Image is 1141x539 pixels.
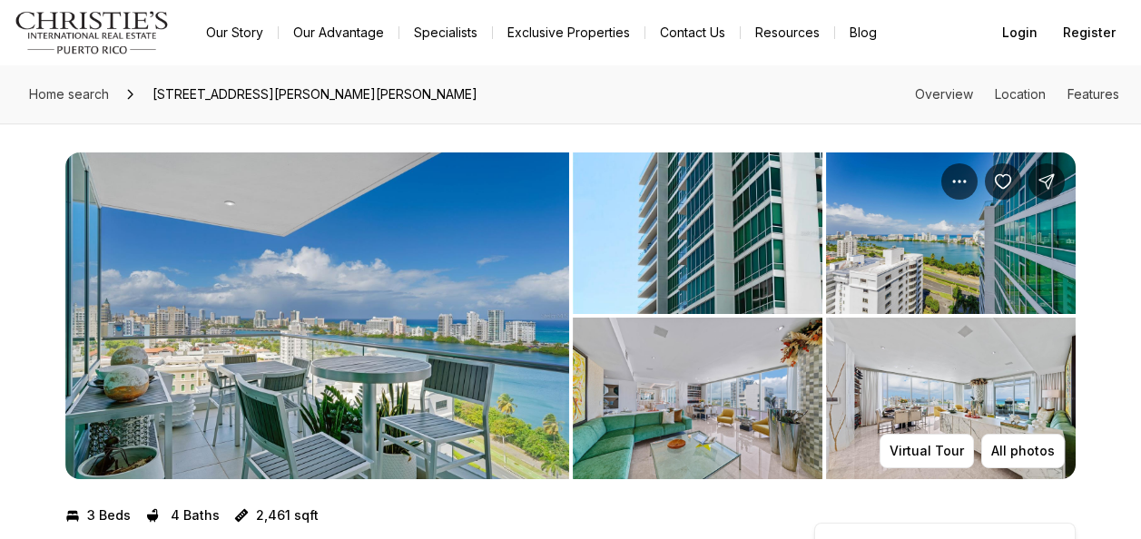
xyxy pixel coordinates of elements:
[399,20,492,45] a: Specialists
[256,508,319,523] p: 2,461 sqft
[1067,86,1119,102] a: Skip to: Features
[915,86,973,102] a: Skip to: Overview
[15,11,170,54] img: logo
[995,86,1046,102] a: Skip to: Location
[991,444,1055,458] p: All photos
[645,20,740,45] button: Contact Us
[573,318,822,479] button: View image gallery
[29,86,109,102] span: Home search
[22,80,116,109] a: Home search
[573,152,822,314] button: View image gallery
[835,20,891,45] a: Blog
[145,80,485,109] span: [STREET_ADDRESS][PERSON_NAME][PERSON_NAME]
[573,152,1077,479] li: 2 of 7
[65,152,1076,479] div: Listing Photos
[826,318,1076,479] button: View image gallery
[880,434,974,468] button: Virtual Tour
[826,152,1076,314] button: View image gallery
[890,444,964,458] p: Virtual Tour
[171,508,220,523] p: 4 Baths
[493,20,644,45] a: Exclusive Properties
[87,508,131,523] p: 3 Beds
[985,163,1021,200] button: Save Property: 555 MONSERRATE ST #1404
[915,87,1119,102] nav: Page section menu
[981,434,1065,468] button: All photos
[145,501,220,530] button: 4 Baths
[1052,15,1126,51] button: Register
[991,15,1048,51] button: Login
[1028,163,1065,200] button: Share Property: 555 MONSERRATE ST #1404
[741,20,834,45] a: Resources
[65,152,569,479] li: 1 of 7
[1002,25,1038,40] span: Login
[192,20,278,45] a: Our Story
[65,152,569,479] button: View image gallery
[941,163,978,200] button: Property options
[1063,25,1116,40] span: Register
[279,20,398,45] a: Our Advantage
